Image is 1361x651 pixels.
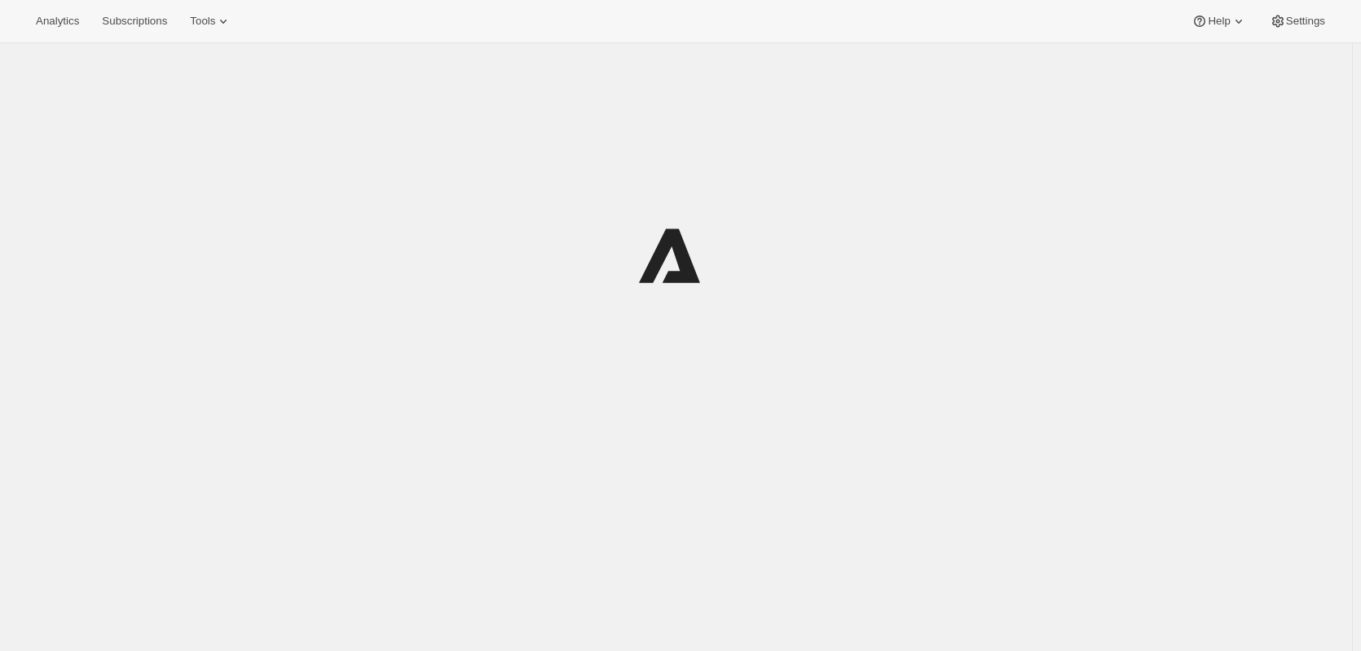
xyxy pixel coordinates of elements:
[92,10,177,33] button: Subscriptions
[1182,10,1256,33] button: Help
[1260,10,1335,33] button: Settings
[102,15,167,28] span: Subscriptions
[36,15,79,28] span: Analytics
[1208,15,1230,28] span: Help
[180,10,241,33] button: Tools
[190,15,215,28] span: Tools
[26,10,89,33] button: Analytics
[1286,15,1325,28] span: Settings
